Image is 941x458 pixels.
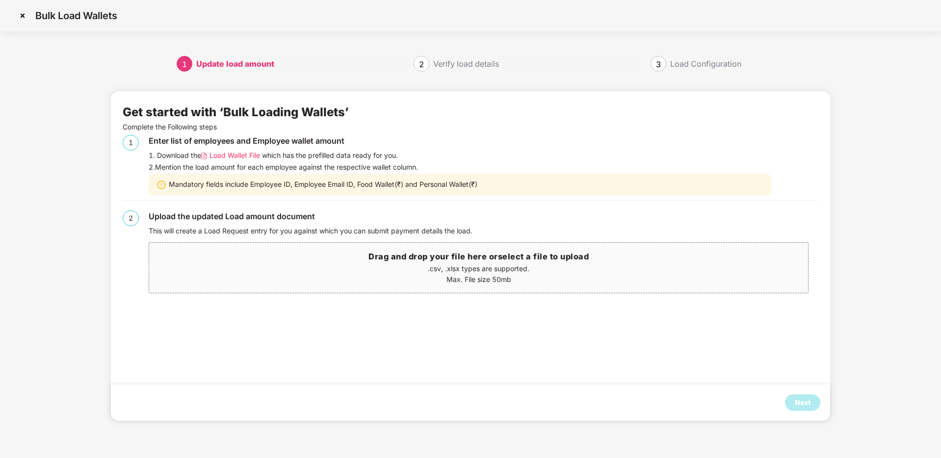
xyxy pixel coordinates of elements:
[433,56,499,72] div: Verify load details
[149,226,818,236] div: This will create a Load Request entry for you against which you can submit payment details the load.
[157,180,166,190] img: svg+xml;base64,PHN2ZyBpZD0iV2FybmluZ18tXzIweDIwIiBkYXRhLW5hbWU9Ildhcm5pbmcgLSAyMHgyMCIgeG1sbnM9Im...
[149,174,771,195] div: Mandatory fields include Employee ID, Employee Email ID, Food Wallet(₹) and Personal Wallet(₹)
[149,251,808,263] h3: Drag and drop your file here or
[15,8,30,24] img: svg+xml;base64,PHN2ZyBpZD0iQ3Jvc3MtMzJ4MzIiIHhtbG5zPSJodHRwOi8vd3d3LnczLm9yZy8yMDAwL3N2ZyIgd2lkdG...
[123,135,139,151] div: 1
[123,122,818,132] p: Complete the Following steps
[201,153,207,160] img: svg+xml;base64,PHN2ZyB4bWxucz0iaHR0cDovL3d3dy53My5vcmcvMjAwMC9zdmciIHdpZHRoPSIxMi4wNTMiIGhlaWdodD...
[209,150,260,161] span: Load Wallet File
[656,59,661,69] span: 3
[149,210,818,223] div: Upload the updated Load amount document
[795,397,810,408] div: Next
[196,56,274,72] div: Update load amount
[149,162,818,173] div: 2. Mention the load amount for each employee against the respective wallet column.
[419,59,424,69] span: 2
[35,10,117,22] p: Bulk Load Wallets
[123,103,349,122] div: Get started with ‘Bulk Loading Wallets’
[149,150,818,161] div: 1. Download the which has the prefilled data ready for you.
[149,243,808,293] span: Drag and drop your file here orselect a file to upload.csv, .xlsx types are supported.Max. File s...
[670,56,741,72] div: Load Configuration
[149,135,818,147] div: Enter list of employees and Employee wallet amount
[498,252,589,261] span: select a file to upload
[182,59,187,69] span: 1
[149,263,808,274] p: .csv, .xlsx types are supported.
[149,274,808,285] p: Max. File size 50mb
[123,210,139,226] div: 2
